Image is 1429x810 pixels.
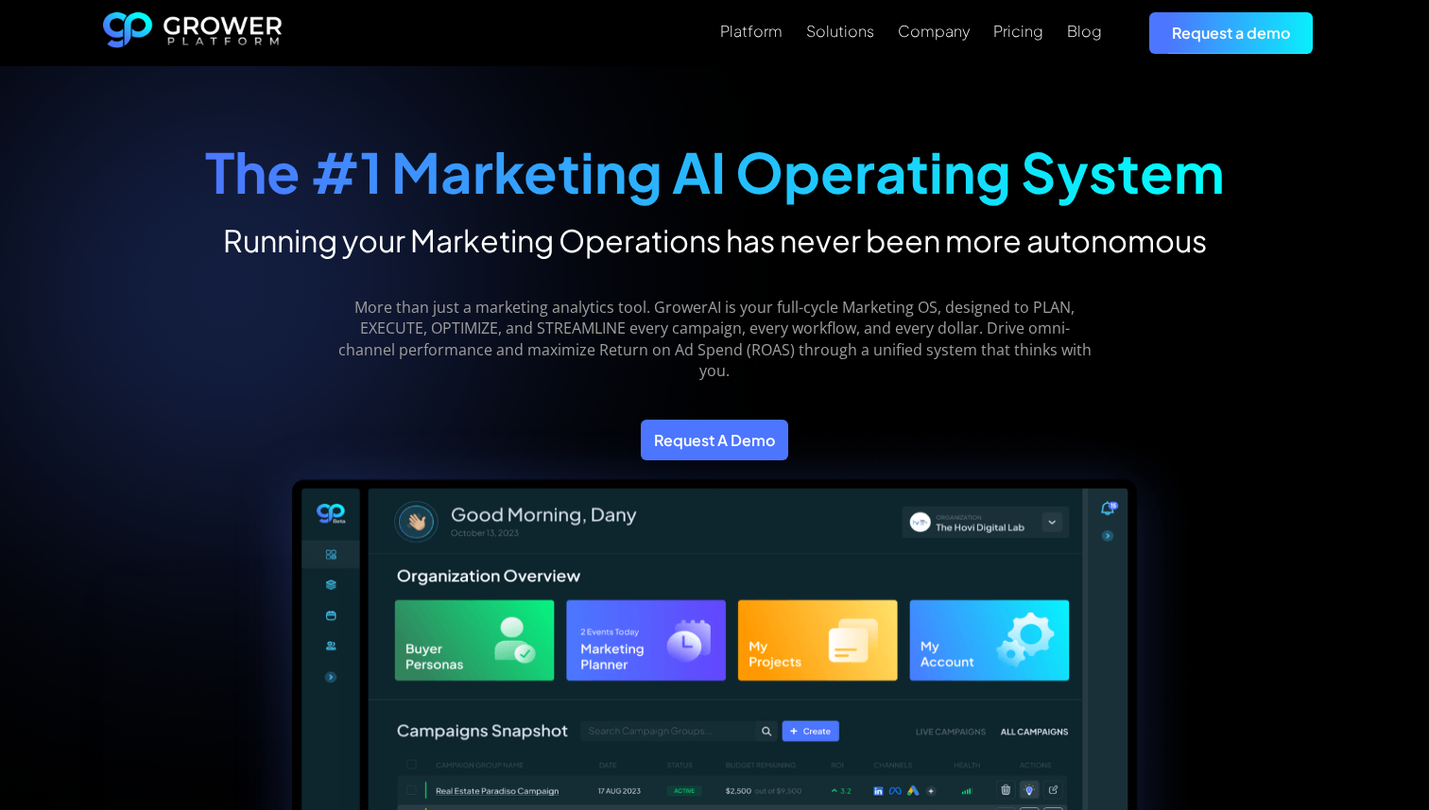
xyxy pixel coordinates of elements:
a: Company [898,20,970,43]
a: home [103,12,283,54]
a: Platform [720,20,783,43]
a: Blog [1067,20,1102,43]
a: Pricing [993,20,1043,43]
p: More than just a marketing analytics tool. GrowerAI is your full-cycle Marketing OS, designed to ... [336,297,1094,382]
a: Solutions [806,20,874,43]
div: Pricing [993,22,1043,40]
div: Blog [1067,22,1102,40]
a: Request A Demo [641,420,788,460]
strong: The #1 Marketing AI Operating System [205,137,1225,206]
div: Solutions [806,22,874,40]
a: Request a demo [1149,12,1313,53]
div: Company [898,22,970,40]
div: Platform [720,22,783,40]
h2: Running your Marketing Operations has never been more autonomous [205,221,1225,259]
